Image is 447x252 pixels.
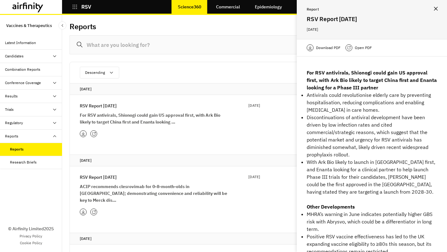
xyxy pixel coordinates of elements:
p: Download PDF [316,45,341,51]
p: RSV Report [DATE] [80,174,117,181]
div: Combination Reports [5,67,40,72]
div: Candidates [5,53,24,59]
p: [DATE] [248,102,260,109]
p: RSV [81,4,91,10]
p: [DATE] [248,174,260,180]
button: RSV [72,2,91,12]
p: [DATE] [80,236,429,242]
p: Vaccines & Therapeutics [6,20,52,31]
div: Reports [5,133,18,139]
div: Regulatory [5,120,23,126]
p: RSV Report [DATE] [80,102,117,109]
div: Results [5,93,18,99]
input: What are you looking for? [70,35,440,54]
p: Science360 [178,4,201,9]
p: Discontinuations of antiviral development have been driven by low infection rates and cited comme... [307,114,437,158]
a: Privacy Policy [20,233,42,239]
button: Descending [80,67,119,79]
li: MHRA’s warning in June indicates potentially higher GBS risk with Abrysvo, which could be a diffe... [307,210,437,233]
button: Close Sidebar [58,21,66,29]
a: Cookie Policy [20,240,42,246]
p: [DATE] [80,86,429,92]
p: Antivirals could revolutionise elderly care by preventing hospitalisation, reducing complications... [307,91,437,114]
h2: RSV Report [DATE] [307,14,437,24]
p: With Ark Bio likely to launch in [GEOGRAPHIC_DATA] first, and Enanta looking for a clinical partn... [307,158,437,196]
div: Research Briefs [10,160,37,165]
p: [DATE] [307,26,437,33]
p: [DATE] [80,157,429,164]
p: Open PDF [355,45,372,51]
strong: ACIP recommends clesrovimab for 0-8-month-olds in [GEOGRAPHIC_DATA]; demonstrating convenience an... [80,184,227,203]
div: Trials [5,107,14,112]
strong: For RSV antivirals, Shionogi could gain US approval first, with Ark Bio likely to target China fi... [80,112,220,125]
p: © Airfinity Limited 2025 [8,226,54,232]
h2: Reports [70,22,96,31]
div: Conference Coverage [5,80,41,86]
div: Latest Information [5,40,36,46]
div: Reports [10,146,24,152]
strong: For RSV antivirals, Shionogi could gain US approval first, with Ark Bio likely to target China fi... [307,70,437,91]
strong: Other Developments [307,204,355,210]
